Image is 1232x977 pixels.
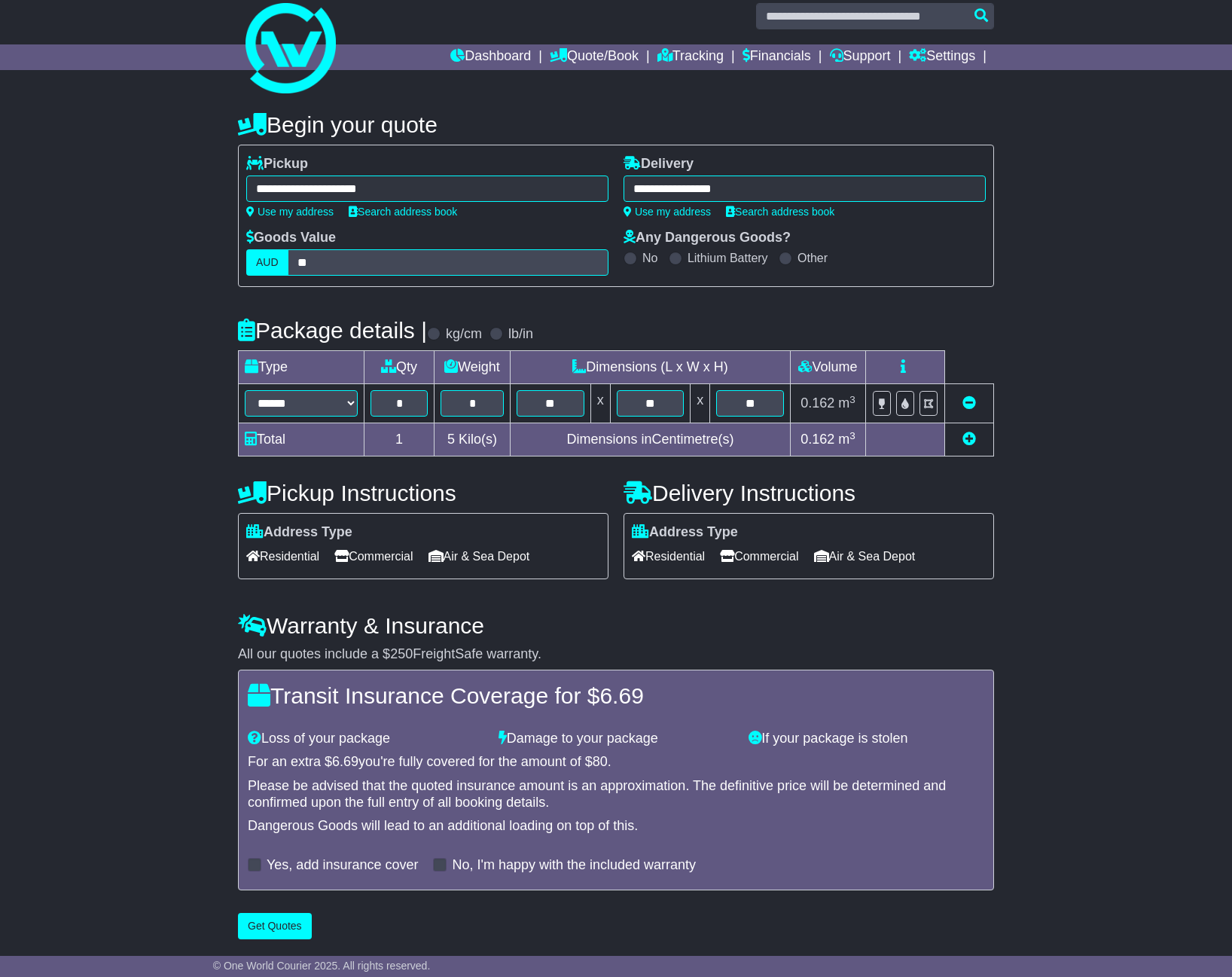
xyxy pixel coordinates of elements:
[741,731,992,747] div: If your package is stolen
[508,326,533,343] label: lb/in
[332,754,358,769] span: 6.69
[246,249,288,276] label: AUD
[849,430,855,441] sup: 3
[632,524,738,541] label: Address Type
[743,44,811,70] a: Financials
[838,395,855,411] span: m
[246,156,308,173] label: Pickup
[510,423,790,456] td: Dimensions in Centimetre(s)
[909,44,975,70] a: Settings
[838,432,855,447] span: m
[238,613,994,638] h4: Warranty & Insurance
[238,913,312,939] button: Get Quotes
[624,206,711,218] a: Use my address
[624,481,994,505] h4: Delivery Instructions
[428,545,530,568] span: Air & Sea Depot
[248,754,984,771] div: For an extra $ you're fully covered for the amount of $ .
[349,206,457,218] a: Search address book
[248,818,984,835] div: Dangerous Goods will lead to an additional loading on top of this.
[962,395,976,411] a: Remove this item
[720,545,798,568] span: Commercial
[450,44,531,70] a: Dashboard
[246,524,352,541] label: Address Type
[550,44,639,70] a: Quote/Book
[491,731,742,747] div: Damage to your package
[624,156,694,173] label: Delivery
[691,384,710,423] td: x
[624,230,791,246] label: Any Dangerous Goods?
[814,545,916,568] span: Air & Sea Depot
[364,423,435,456] td: 1
[800,395,834,411] span: 0.162
[849,394,855,405] sup: 3
[590,384,610,423] td: x
[446,326,482,343] label: kg/cm
[452,857,696,874] label: No, I'm happy with the included warranty
[240,731,491,747] div: Loss of your package
[238,318,427,343] h4: Package details |
[447,432,455,447] span: 5
[435,351,511,384] td: Weight
[364,351,435,384] td: Qty
[238,112,994,137] h4: Begin your quote
[239,423,364,456] td: Total
[267,857,418,874] label: Yes, add insurance cover
[642,251,657,265] label: No
[246,545,319,568] span: Residential
[657,44,724,70] a: Tracking
[962,432,976,447] a: Add new item
[599,683,643,708] span: 6.69
[213,960,431,972] span: © One World Courier 2025. All rights reserved.
[688,251,768,265] label: Lithium Battery
[390,646,413,661] span: 250
[797,251,828,265] label: Other
[248,778,984,811] div: Please be advised that the quoted insurance amount is an approximation. The definitive price will...
[238,646,994,663] div: All our quotes include a $ FreightSafe warranty.
[435,423,511,456] td: Kilo(s)
[800,432,834,447] span: 0.162
[632,545,705,568] span: Residential
[593,754,608,769] span: 80
[790,351,865,384] td: Volume
[246,230,336,246] label: Goods Value
[726,206,834,218] a: Search address book
[246,206,334,218] a: Use my address
[510,351,790,384] td: Dimensions (L x W x H)
[248,683,984,708] h4: Transit Insurance Coverage for $
[238,481,608,505] h4: Pickup Instructions
[239,351,364,384] td: Type
[830,44,891,70] a: Support
[334,545,413,568] span: Commercial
